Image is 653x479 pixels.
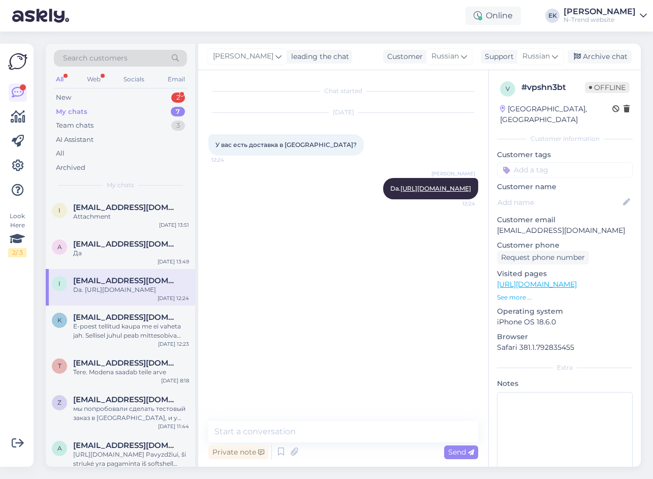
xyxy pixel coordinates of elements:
p: Safari 381.1.792835455 [497,342,633,353]
div: E-poest tellitud kaupa me ei vaheta jah. Sellisel juhul peab mittesobiva toote tagastama ja telli... [73,322,189,340]
div: New [56,93,71,103]
input: Add a tag [497,162,633,177]
div: [DATE] 12:24 [158,294,189,302]
p: Customer tags [497,149,633,160]
div: [DATE] 12:23 [158,340,189,348]
div: N-Trend website [564,16,636,24]
div: 2 [171,93,185,103]
div: [DATE] 11:44 [158,423,189,430]
div: Archived [56,163,85,173]
div: [DATE] 13:51 [159,221,189,229]
span: Russian [431,51,459,62]
span: k [57,316,62,324]
div: Socials [121,73,146,86]
span: ivan0526@inbox.lv [73,203,179,212]
a: [URL][DOMAIN_NAME] [497,280,577,289]
p: [EMAIL_ADDRESS][DOMAIN_NAME] [497,225,633,236]
span: a [57,243,62,251]
p: Customer phone [497,240,633,251]
span: tiia395@gmail.com [73,358,179,368]
div: Extra [497,363,633,372]
div: 3 [171,121,185,131]
div: Web [85,73,103,86]
div: мы попробовали сделать тестовый заказ в [GEOGRAPHIC_DATA], и у нас получилось — система разрешила... [73,404,189,423]
div: Private note [208,445,268,459]
p: See more ... [497,293,633,302]
span: i [58,280,60,287]
span: aiste.pagiryte@gmail.com [73,441,179,450]
span: [PERSON_NAME] [431,170,475,177]
span: a.nedilko@meta.ua [73,239,179,249]
p: Visited pages [497,268,633,279]
div: Support [481,51,514,62]
div: [DATE] 8:18 [161,377,189,384]
div: Attachment [73,212,189,221]
div: 2 / 3 [8,248,26,257]
span: ivan0526@inbox.lv [73,276,179,285]
div: Look Here [8,212,26,257]
div: Request phone number [497,251,589,264]
span: Offline [585,82,630,93]
div: Archive chat [568,50,632,64]
a: [PERSON_NAME]N-Trend website [564,8,647,24]
div: [PERSON_NAME] [564,8,636,16]
div: Da. [URL][DOMAIN_NAME] [73,285,189,294]
span: 12:24 [437,200,475,207]
span: Search customers [63,53,128,64]
p: Notes [497,378,633,389]
span: i [58,206,60,214]
div: My chats [56,107,87,117]
div: Email [166,73,187,86]
p: Customer name [497,182,633,192]
div: Chat started [208,86,478,96]
div: [URL][DOMAIN_NAME] Pavyzdžiui, ši striukė yra pagaminta iš softshell medžiagos, turi 8000 mm vand... [73,450,189,468]
p: Browser [497,332,633,342]
span: a [57,444,62,452]
div: [DATE] [208,108,478,117]
p: Customer email [497,215,633,225]
span: z [57,399,61,406]
p: iPhone OS 18.6.0 [497,317,633,327]
span: v [506,85,510,93]
input: Add name [497,197,621,208]
a: [URL][DOMAIN_NAME] [400,185,471,192]
img: Askly Logo [8,52,27,71]
div: [GEOGRAPHIC_DATA], [GEOGRAPHIC_DATA] [500,104,612,125]
div: Online [465,7,521,25]
div: Tere. Modena saadab teile arve [73,368,189,377]
div: Customer information [497,134,633,143]
span: My chats [107,181,134,190]
div: All [54,73,66,86]
span: kajalaur@hotmail.com [73,313,179,322]
div: Team chats [56,121,94,131]
span: Da. [390,185,471,192]
div: Customer [383,51,423,62]
div: leading the chat [287,51,349,62]
span: t [58,362,61,370]
span: [PERSON_NAME] [213,51,273,62]
div: EK [545,9,559,23]
span: У вас есть доставка в [GEOGRAPHIC_DATA]? [215,141,357,148]
div: All [56,148,65,159]
div: AI Assistant [56,135,94,145]
div: [DATE] 13:49 [158,258,189,265]
div: # vpshn3bt [521,81,585,94]
span: zh.bakhtybayeva@gmail.com [73,395,179,404]
div: 7 [171,107,185,117]
span: Russian [522,51,550,62]
span: Send [448,447,474,457]
p: Operating system [497,306,633,317]
div: Да [73,249,189,258]
span: 12:24 [211,156,250,164]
